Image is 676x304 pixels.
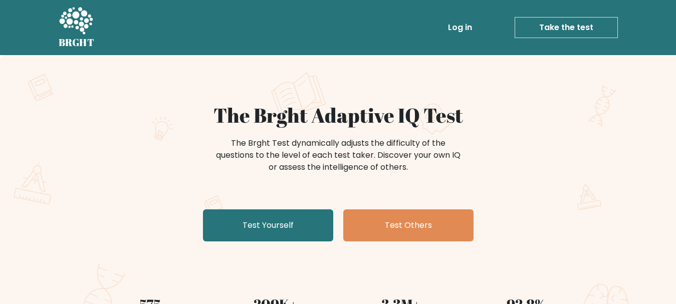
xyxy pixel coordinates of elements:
[94,103,583,127] h1: The Brght Adaptive IQ Test
[203,209,333,241] a: Test Yourself
[59,4,95,51] a: BRGHT
[515,17,618,38] a: Take the test
[444,18,476,38] a: Log in
[59,37,95,49] h5: BRGHT
[213,137,464,173] div: The Brght Test dynamically adjusts the difficulty of the questions to the level of each test take...
[343,209,474,241] a: Test Others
